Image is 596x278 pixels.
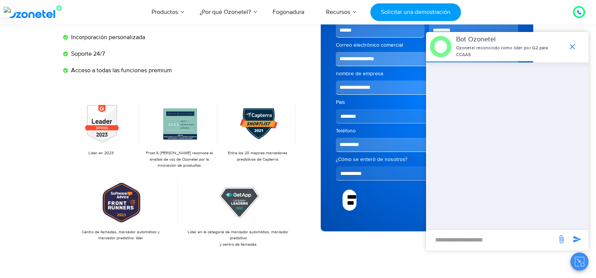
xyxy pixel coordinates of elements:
[146,150,213,168] font: Frost & [PERSON_NAME] reconoce el análisis de voz de Ozonetel por la innovación de productos
[152,8,178,16] font: Productos
[71,33,145,41] font: Incorporación personalizada
[188,229,288,241] font: Líder en la categoría de marcador automático, marcador predictivo
[71,67,172,74] font: Acceso a todas las funciones premium
[71,50,105,58] font: Soporte 24/7
[430,36,452,58] img: encabezamiento
[326,8,350,16] font: Recursos
[381,8,450,16] font: Solicitar una demostración
[82,229,159,234] font: Centro de llamadas, marcador automático y
[228,150,287,162] font: Entre los 20 mejores marcadores predictivos de Capterra
[554,232,569,247] span: enviar mensaje
[565,39,580,54] span: finalizar el chat o minimizarlo
[220,242,256,247] font: y centro de llamadas
[430,233,553,247] div: nueva entrada de mensaje
[570,252,588,270] button: Close chat
[200,8,251,16] font: ¿Por qué Ozonetel?
[456,35,496,44] font: Bot Ozonetel
[336,70,383,77] font: nombre de empresa
[98,235,143,240] font: marcador predictivo: líder
[273,8,304,16] font: Fogonadura
[570,232,585,247] span: enviar mensaje
[456,45,548,58] font: Ozonetel reconocido como líder por G2 para CCAAS
[336,99,345,105] font: País
[336,156,407,163] font: ¿Cómo se enteró de nosotros?
[336,42,403,48] font: Correo electrónico comercial
[88,150,114,155] font: Líder en 2023
[370,3,461,21] a: Solicitar una demostración
[336,128,356,134] font: Teléfono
